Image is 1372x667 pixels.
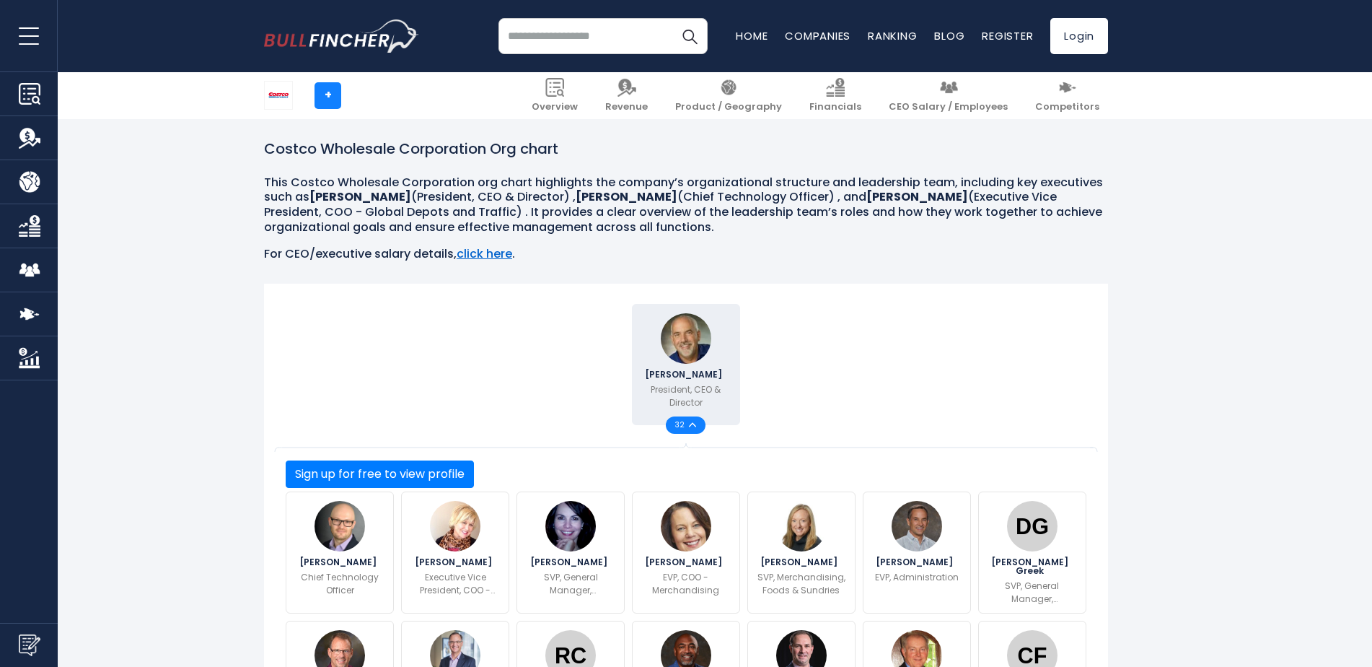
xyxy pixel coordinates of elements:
[978,492,1086,614] a: Darby Greek [PERSON_NAME] Greek SVP, General Manager, [US_STATE] Region
[410,571,500,597] p: Executive Vice President, COO - Global Depots and Traffic
[889,101,1008,113] span: CEO Salary / Employees
[286,461,474,488] button: Sign up for free to view profile
[809,101,861,113] span: Financials
[264,138,1108,160] h1: Costco Wholesale Corporation Org chart
[988,558,1077,575] span: [PERSON_NAME] Greek
[645,370,726,379] span: [PERSON_NAME]
[757,571,846,597] p: SVP, Merchandising, Foods & Sundries
[315,501,365,552] img: Torsten Lubach
[934,28,964,43] a: Blog
[866,188,968,205] b: [PERSON_NAME]
[632,304,740,425] a: Ron M. Vachris [PERSON_NAME] President, CEO & Director 32
[661,501,711,552] img: Claudine Adamo
[801,72,870,119] a: Financials
[264,19,419,53] a: Go to homepage
[675,101,782,113] span: Product / Geography
[645,558,726,567] span: [PERSON_NAME]
[632,492,740,614] a: Claudine Adamo [PERSON_NAME] EVP, COO - Merchandising
[776,501,827,552] img: Sarah George
[868,28,917,43] a: Ranking
[605,101,648,113] span: Revenue
[315,82,341,109] a: +
[667,72,791,119] a: Product / Geography
[736,28,768,43] a: Home
[401,492,509,614] a: Teresa Jones [PERSON_NAME] Executive Vice President, COO - Global Depots and Traffic
[641,383,731,409] p: President, CEO & Director
[576,188,677,205] b: [PERSON_NAME]
[524,571,617,597] p: SVP, General Manager, [GEOGRAPHIC_DATA]
[430,501,480,552] img: Teresa Jones
[1035,101,1099,113] span: Competitors
[264,19,419,53] img: bullfincher logo
[530,558,612,567] span: [PERSON_NAME]
[876,558,957,567] span: [PERSON_NAME]
[747,492,856,614] a: Sarah George [PERSON_NAME] SVP, Merchandising, Foods & Sundries
[264,175,1108,235] p: This Costco Wholesale Corporation org chart highlights the company’s organizational structure and...
[545,501,596,552] img: Wendy Davis
[760,558,842,567] span: [PERSON_NAME]
[880,72,1016,119] a: CEO Salary / Employees
[1050,18,1108,54] a: Login
[597,72,656,119] a: Revenue
[1026,72,1108,119] a: Competitors
[641,571,731,597] p: EVP, COO - Merchandising
[785,28,850,43] a: Companies
[661,313,711,364] img: Ron M. Vachris
[675,422,689,429] span: 32
[863,492,971,614] a: Patrick J. Callans [PERSON_NAME] EVP, Administration
[523,72,586,119] a: Overview
[415,558,496,567] span: [PERSON_NAME]
[516,492,625,614] a: Wendy Davis [PERSON_NAME] SVP, General Manager, [GEOGRAPHIC_DATA]
[264,247,1108,262] p: For CEO/executive salary details, .
[309,188,411,205] b: [PERSON_NAME]
[532,101,578,113] span: Overview
[672,18,708,54] button: Search
[982,28,1033,43] a: Register
[286,492,394,614] a: Torsten Lubach [PERSON_NAME] Chief Technology Officer
[892,501,942,552] img: Patrick J. Callans
[1007,501,1057,552] img: Darby Greek
[299,558,381,567] span: [PERSON_NAME]
[457,245,512,262] a: click here
[265,82,292,109] img: COST logo
[988,580,1077,606] p: SVP, General Manager, [US_STATE] Region
[295,571,384,597] p: Chief Technology Officer
[875,571,959,584] p: EVP, Administration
